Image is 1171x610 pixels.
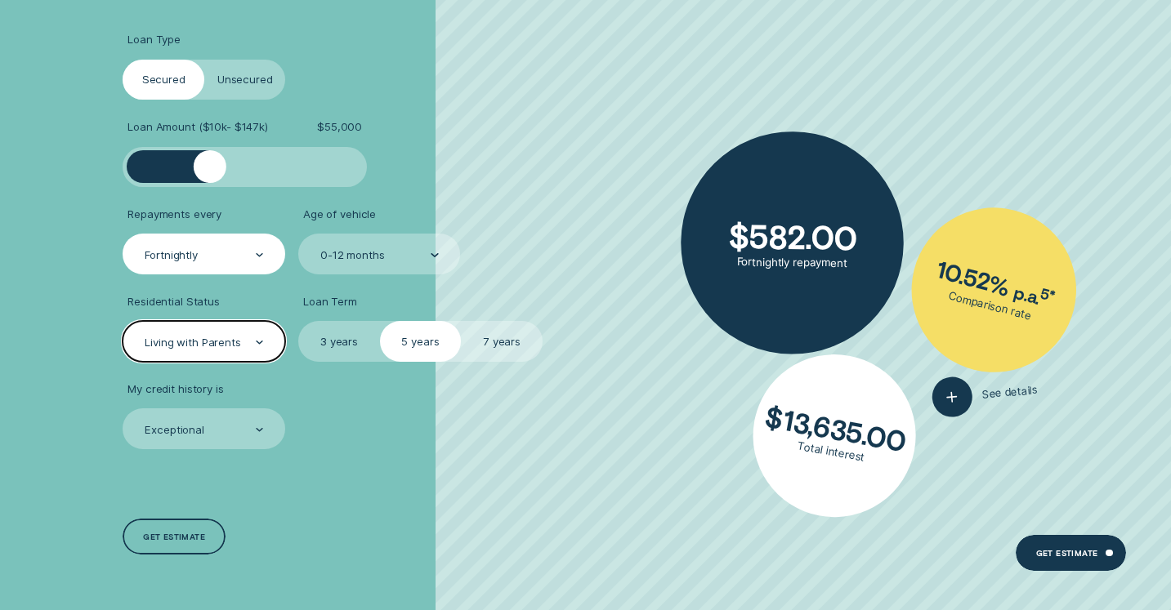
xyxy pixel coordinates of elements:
[931,369,1039,418] button: See details
[317,120,362,134] span: $ 55,000
[981,382,1038,400] span: See details
[320,248,385,262] div: 0-12 months
[123,519,226,555] a: Get estimate
[127,382,223,396] span: My credit history is
[1016,535,1126,572] a: Get estimate
[127,120,268,134] span: Loan Amount ( $10k - $147k )
[127,33,181,47] span: Loan Type
[127,207,221,221] span: Repayments every
[303,207,376,221] span: Age of vehicle
[145,336,240,350] div: Living with Parents
[461,321,543,362] label: 7 years
[127,295,220,309] span: Residential Status
[145,248,198,262] div: Fortnightly
[303,295,357,309] span: Loan Term
[298,321,380,362] label: 3 years
[123,60,204,100] label: Secured
[145,423,204,437] div: Exceptional
[204,60,286,100] label: Unsecured
[380,321,462,362] label: 5 years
